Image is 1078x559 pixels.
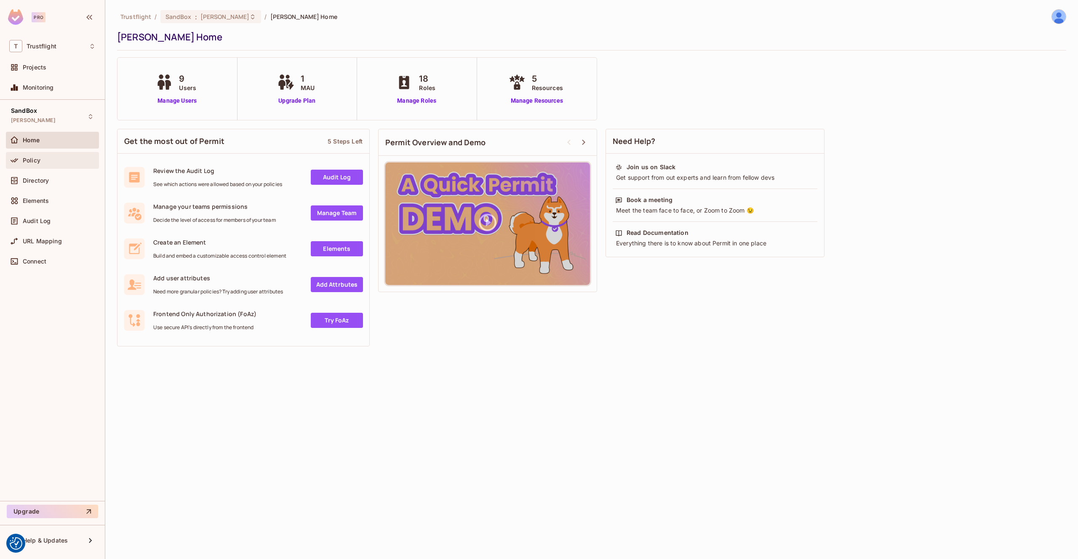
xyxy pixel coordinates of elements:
[270,13,337,21] span: [PERSON_NAME] Home
[153,253,286,259] span: Build and embed a customizable access control element
[613,136,656,146] span: Need Help?
[23,258,46,265] span: Connect
[154,96,200,105] a: Manage Users
[155,13,157,21] li: /
[10,537,22,550] button: Consent Preferences
[9,40,22,52] span: T
[153,310,256,318] span: Frontend Only Authorization (FoAz)
[195,13,197,20] span: :
[7,505,98,518] button: Upgrade
[200,13,250,21] span: [PERSON_NAME]
[1052,10,1066,24] img: James Duncan
[120,13,151,21] span: the active workspace
[23,64,46,71] span: Projects
[153,274,283,282] span: Add user attributes
[311,277,363,292] a: Add Attrbutes
[32,12,45,22] div: Pro
[311,205,363,221] a: Manage Team
[23,218,51,224] span: Audit Log
[328,137,363,145] div: 5 Steps Left
[27,43,56,50] span: Workspace: Trustflight
[627,196,672,204] div: Book a meeting
[23,197,49,204] span: Elements
[311,241,363,256] a: Elements
[385,137,486,148] span: Permit Overview and Demo
[264,13,267,21] li: /
[507,96,567,105] a: Manage Resources
[627,229,688,237] div: Read Documentation
[153,202,276,210] span: Manage your teams permissions
[301,72,315,85] span: 1
[179,72,196,85] span: 9
[11,107,37,114] span: SandBox
[23,137,40,144] span: Home
[124,136,224,146] span: Get the most out of Permit
[23,84,54,91] span: Monitoring
[10,537,22,550] img: Revisit consent button
[153,167,282,175] span: Review the Audit Log
[311,313,363,328] a: Try FoAz
[532,72,563,85] span: 5
[532,83,563,92] span: Resources
[117,31,1062,43] div: [PERSON_NAME] Home
[153,324,256,331] span: Use secure API's directly from the frontend
[23,238,62,245] span: URL Mapping
[311,170,363,185] a: Audit Log
[153,238,286,246] span: Create an Element
[419,72,435,85] span: 18
[615,239,815,248] div: Everything there is to know about Permit in one place
[615,173,815,182] div: Get support from out experts and learn from fellow devs
[11,117,56,124] span: [PERSON_NAME]
[153,288,283,295] span: Need more granular policies? Try adding user attributes
[615,206,815,215] div: Meet the team face to face, or Zoom to Zoom 😉
[23,537,68,544] span: Help & Updates
[153,181,282,188] span: See which actions were allowed based on your policies
[179,83,196,92] span: Users
[419,83,435,92] span: Roles
[8,9,23,25] img: SReyMgAAAABJRU5ErkJggg==
[301,83,315,92] span: MAU
[153,217,276,224] span: Decide the level of access for members of your team
[394,96,440,105] a: Manage Roles
[23,157,40,164] span: Policy
[165,13,192,21] span: SandBox
[275,96,319,105] a: Upgrade Plan
[23,177,49,184] span: Directory
[627,163,675,171] div: Join us on Slack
